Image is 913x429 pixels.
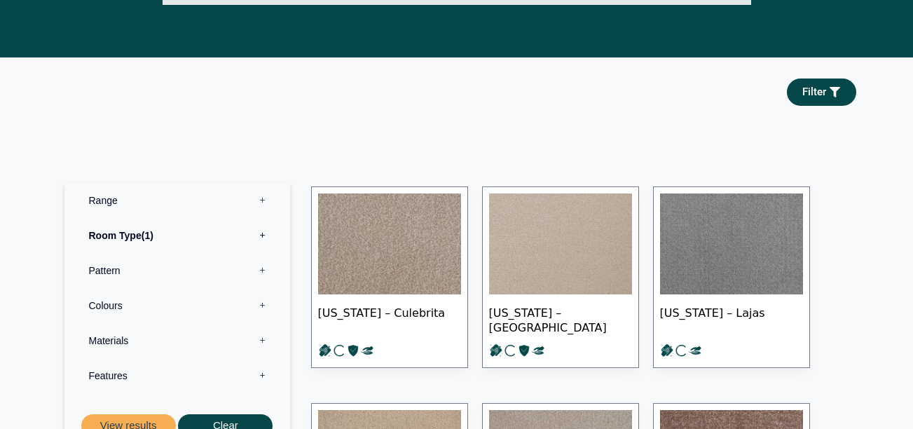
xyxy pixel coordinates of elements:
[142,230,153,241] span: 1
[75,358,280,393] label: Features
[802,87,826,97] span: Filter
[318,294,461,343] span: [US_STATE] – Culebrita
[653,186,810,368] a: [US_STATE] – Lajas
[75,323,280,358] label: Materials
[75,218,280,253] label: Room Type
[482,186,639,368] a: [US_STATE] – [GEOGRAPHIC_DATA]
[787,79,856,106] a: Filter
[75,288,280,323] label: Colours
[75,253,280,288] label: Pattern
[311,186,468,368] a: [US_STATE] – Culebrita
[660,294,803,343] span: [US_STATE] – Lajas
[75,183,280,218] label: Range
[489,294,632,343] span: [US_STATE] – [GEOGRAPHIC_DATA]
